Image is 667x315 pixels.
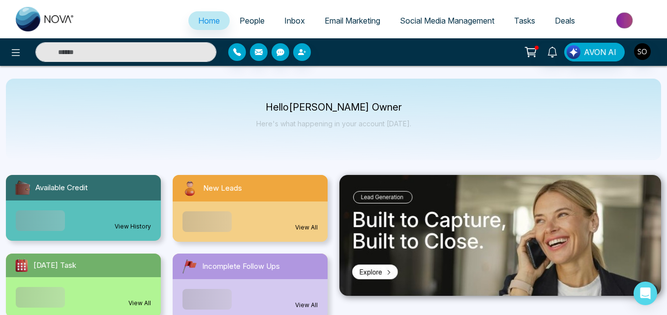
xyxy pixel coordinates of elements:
span: Incomplete Follow Ups [202,261,280,272]
span: Available Credit [35,182,88,194]
span: New Leads [203,183,242,194]
a: View All [295,223,318,232]
a: View All [295,301,318,310]
img: todayTask.svg [14,258,30,273]
span: Email Marketing [325,16,380,26]
img: Market-place.gif [590,9,661,31]
a: People [230,11,274,30]
span: Deals [555,16,575,26]
a: Home [188,11,230,30]
span: Social Media Management [400,16,494,26]
button: AVON AI [564,43,625,61]
a: Inbox [274,11,315,30]
a: Email Marketing [315,11,390,30]
img: Lead Flow [567,45,580,59]
span: Tasks [514,16,535,26]
a: Deals [545,11,585,30]
a: New LeadsView All [167,175,333,242]
img: availableCredit.svg [14,179,31,197]
a: Social Media Management [390,11,504,30]
img: . [339,175,661,296]
img: User Avatar [634,43,651,60]
span: [DATE] Task [33,260,76,271]
p: Here's what happening in your account [DATE]. [256,119,411,128]
span: Home [198,16,220,26]
span: People [240,16,265,26]
div: Open Intercom Messenger [634,282,657,305]
img: newLeads.svg [181,179,199,198]
span: Inbox [284,16,305,26]
p: Hello [PERSON_NAME] Owner [256,103,411,112]
span: AVON AI [584,46,616,58]
a: Tasks [504,11,545,30]
a: View History [115,222,151,231]
a: View All [128,299,151,308]
img: followUps.svg [181,258,198,275]
img: Nova CRM Logo [16,7,75,31]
